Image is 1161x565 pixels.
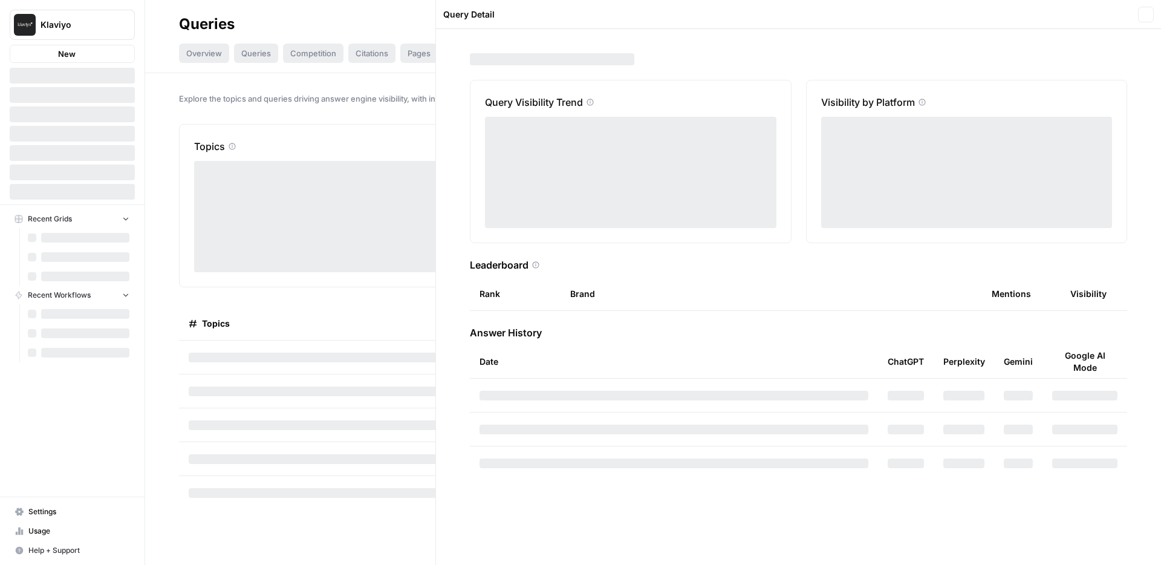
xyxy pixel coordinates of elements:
[443,8,1134,21] div: Query Detail
[485,95,583,109] p: Query Visibility Trend
[1052,345,1117,378] div: Google AI Mode
[480,277,500,310] div: Rank
[470,258,528,272] h3: Leaderboard
[480,345,868,378] div: Date
[821,95,915,109] p: Visibility by Platform
[992,277,1031,310] div: Mentions
[943,345,985,378] div: Perplexity
[1070,277,1107,310] div: Visibility
[470,325,1127,340] h3: Answer History
[1004,345,1033,378] div: Gemini
[888,345,924,378] div: ChatGPT
[570,277,972,310] div: Brand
